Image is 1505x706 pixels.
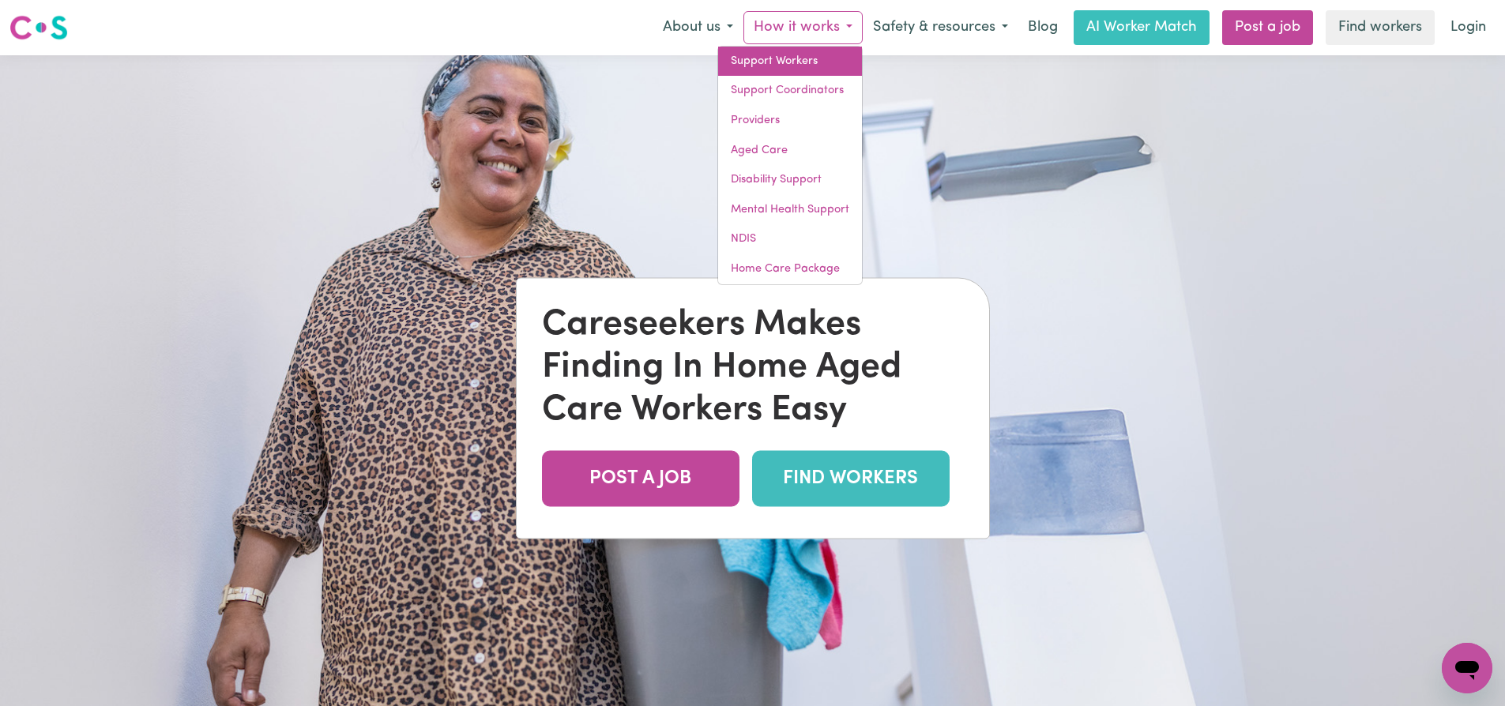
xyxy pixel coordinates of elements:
a: POST A JOB [542,451,739,507]
iframe: Button to launch messaging window [1442,643,1492,693]
a: Disability Support [718,165,862,195]
a: Login [1441,10,1496,45]
div: Careseekers Makes Finding In Home Aged Care Workers Easy [542,304,964,432]
a: Post a job [1222,10,1313,45]
img: Careseekers logo [9,13,68,42]
button: How it works [743,11,863,44]
a: Providers [718,106,862,136]
button: Safety & resources [863,11,1018,44]
a: Blog [1018,10,1067,45]
a: Mental Health Support [718,195,862,225]
a: Aged Care [718,136,862,166]
button: About us [653,11,743,44]
a: Home Care Package [718,254,862,284]
a: FIND WORKERS [752,451,950,507]
a: AI Worker Match [1074,10,1210,45]
a: Find workers [1326,10,1435,45]
a: NDIS [718,224,862,254]
a: Support Coordinators [718,76,862,106]
div: How it works [717,46,863,285]
a: Careseekers logo [9,9,68,46]
a: Support Workers [718,47,862,77]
